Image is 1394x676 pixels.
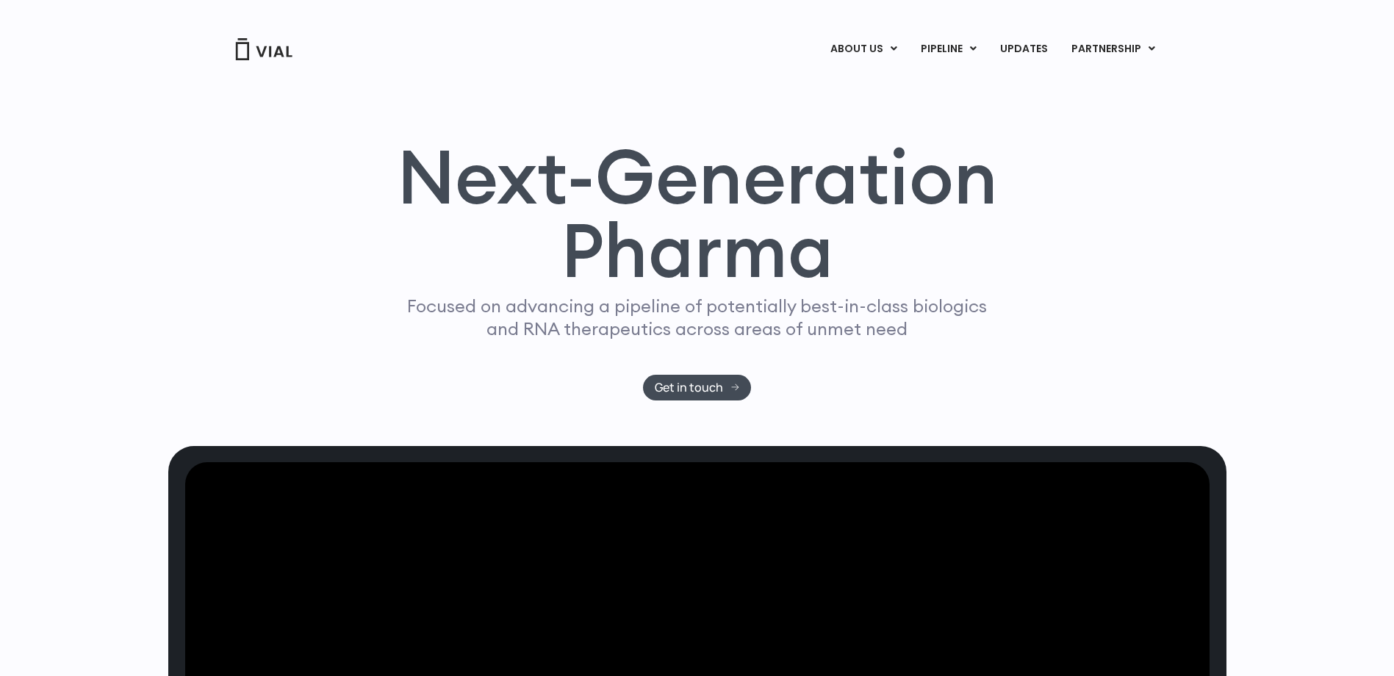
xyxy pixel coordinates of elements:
span: Get in touch [655,382,723,393]
a: PARTNERSHIPMenu Toggle [1060,37,1167,62]
a: Get in touch [643,375,751,400]
a: ABOUT USMenu Toggle [819,37,908,62]
img: Vial Logo [234,38,293,60]
p: Focused on advancing a pipeline of potentially best-in-class biologics and RNA therapeutics acros... [401,295,994,340]
a: UPDATES [988,37,1059,62]
a: PIPELINEMenu Toggle [909,37,988,62]
h1: Next-Generation Pharma [379,140,1016,288]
